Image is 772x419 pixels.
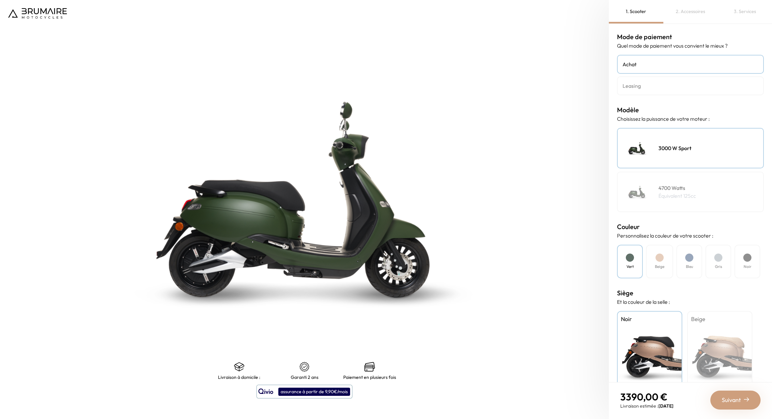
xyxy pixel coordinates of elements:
img: credit-cards.png [364,362,375,372]
img: Scooter [621,176,654,208]
img: logo qivio [258,388,273,396]
span: 3390,00 € [620,391,668,403]
p: Garanti 2 ans [291,375,318,380]
h4: Leasing [623,82,758,90]
h4: Achat [623,60,758,68]
h4: Gris [715,264,722,270]
span: [DATE] [658,403,673,409]
a: Leasing [617,76,764,95]
h4: 4700 Watts [658,184,696,192]
h4: Noir [744,264,751,270]
p: Choisissez la puissance de votre moteur : [617,115,764,123]
h4: Bleu [686,264,693,270]
img: right-arrow-2.png [744,397,749,402]
h4: Vert [626,264,634,270]
h3: Couleur [617,222,764,232]
p: Quel mode de paiement vous convient le mieux ? [617,42,764,50]
img: certificat-de-garantie.png [299,362,310,372]
h4: Noir [621,315,678,323]
h4: Beige [655,264,664,270]
span: Suivant [722,396,741,405]
h3: Mode de paiement [617,32,764,42]
img: Scooter [621,132,654,164]
p: Livraison à domicile : [218,375,260,380]
h3: Modèle [617,105,764,115]
img: shipping.png [234,362,244,372]
p: Équivalent 125cc [658,192,696,200]
h4: Beige [691,315,749,323]
h4: 3000 W Sport [658,144,691,152]
p: Personnalisez la couleur de votre scooter : [617,232,764,240]
img: Logo de Brumaire [8,8,67,19]
button: assurance à partir de 9,90€/mois [256,385,352,398]
h3: Siège [617,288,764,298]
p: Et la couleur de la selle : [617,298,764,306]
div: assurance à partir de 9,90€/mois [278,388,350,396]
p: Livraison estimée : [620,403,673,409]
p: Paiement en plusieurs fois [343,375,396,380]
